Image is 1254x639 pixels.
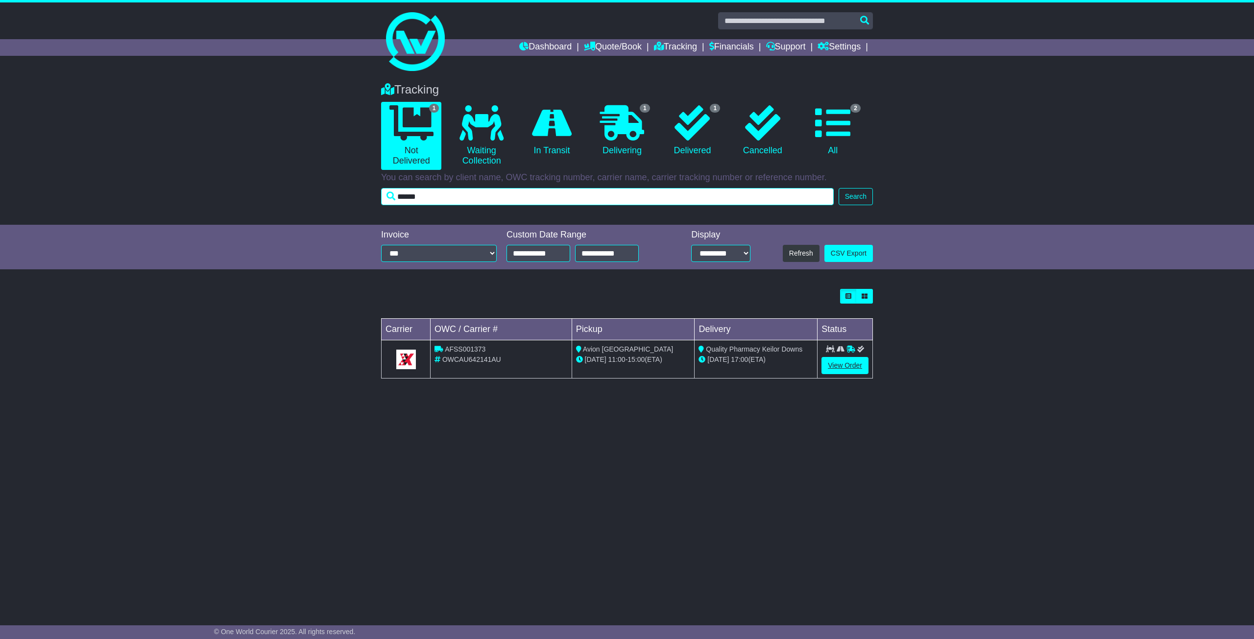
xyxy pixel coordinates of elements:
a: In Transit [522,102,582,160]
a: 1 Delivered [662,102,723,160]
div: Display [691,230,750,240]
a: Waiting Collection [451,102,511,170]
div: Invoice [381,230,497,240]
div: Tracking [376,83,878,97]
img: GetCarrierServiceLogo [396,350,416,369]
div: - (ETA) [576,355,691,365]
span: 1 [710,104,720,113]
td: Status [818,319,873,340]
a: Settings [818,39,861,56]
a: Support [766,39,806,56]
a: Cancelled [732,102,793,160]
button: Refresh [783,245,820,262]
a: 1 Delivering [592,102,652,160]
div: (ETA) [699,355,813,365]
span: [DATE] [585,355,606,363]
span: 17:00 [731,355,748,363]
span: AFSS001373 [445,345,485,353]
td: Delivery [695,319,818,340]
span: 2 [850,104,861,113]
span: [DATE] [707,355,729,363]
p: You can search by client name, OWC tracking number, carrier name, carrier tracking number or refe... [381,172,873,183]
span: 11:00 [608,355,626,363]
td: OWC / Carrier # [431,319,572,340]
span: 1 [429,104,439,113]
span: © One World Courier 2025. All rights reserved. [214,628,356,636]
button: Search [839,188,873,205]
span: Quality Pharmacy Keilor Downs [706,345,802,353]
span: Avion [GEOGRAPHIC_DATA] [583,345,673,353]
a: CSV Export [824,245,873,262]
a: Tracking [654,39,697,56]
a: Financials [709,39,754,56]
td: Pickup [572,319,695,340]
a: 2 All [803,102,863,160]
a: Quote/Book [584,39,642,56]
a: Dashboard [519,39,572,56]
div: Custom Date Range [506,230,664,240]
a: 1 Not Delivered [381,102,441,170]
td: Carrier [382,319,431,340]
span: 15:00 [627,355,645,363]
span: 1 [640,104,650,113]
a: View Order [821,357,868,374]
span: OWCAU642141AU [442,355,501,363]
